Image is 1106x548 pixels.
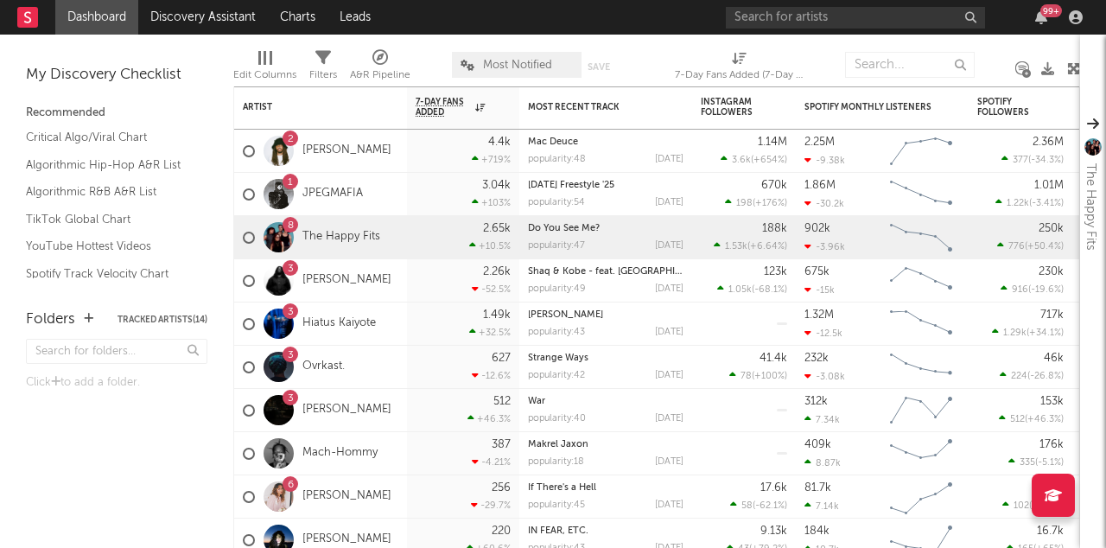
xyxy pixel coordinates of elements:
[309,65,337,86] div: Filters
[804,353,829,364] div: 232k
[492,526,511,537] div: 220
[882,432,960,475] svg: Chart title
[1027,415,1061,424] span: +46.3 %
[472,456,511,468] div: -4.21 %
[26,373,207,393] div: Click to add a folder.
[528,397,683,406] div: War
[528,137,578,147] a: Mac Deuce
[1010,415,1025,424] span: 512
[26,182,190,201] a: Algorithmic R&B A&R List
[761,180,787,191] div: 670k
[309,43,337,93] div: Filters
[1020,458,1035,468] span: 335
[528,526,683,536] div: IN FEAR, ETC.
[528,267,683,277] div: Shaq & Kobe - feat. Niontay
[1007,199,1029,208] span: 1.22k
[1080,163,1101,251] div: The Happy Fits
[588,62,610,72] button: Save
[1031,285,1061,295] span: -19.6 %
[302,532,391,547] a: [PERSON_NAME]
[528,224,683,233] div: Do You See Me?
[804,414,840,425] div: 7.34k
[804,180,836,191] div: 1.86M
[302,403,391,417] a: [PERSON_NAME]
[741,501,753,511] span: 58
[760,482,787,494] div: 17.6k
[1013,156,1028,165] span: 377
[302,187,363,201] a: JPEGMAFIA
[528,483,683,493] div: If There's a Hell
[992,327,1064,338] div: ( )
[804,266,829,277] div: 675k
[528,198,585,207] div: popularity: 54
[302,360,345,374] a: Ovrkast.
[1030,372,1061,381] span: -26.8 %
[741,372,752,381] span: 78
[302,143,391,158] a: [PERSON_NAME]
[730,500,787,511] div: ( )
[736,199,753,208] span: 198
[995,197,1064,208] div: ( )
[804,500,839,512] div: 7.14k
[882,346,960,389] svg: Chart title
[1001,284,1064,295] div: ( )
[1001,154,1064,165] div: ( )
[528,181,614,190] a: [DATE] Freestyle '25
[1011,372,1027,381] span: 224
[977,97,1038,118] div: Spotify Followers
[732,156,751,165] span: 3.6k
[1032,199,1061,208] span: -3.41 %
[655,198,683,207] div: [DATE]
[1003,328,1027,338] span: 1.29k
[472,197,511,208] div: +103 %
[804,439,831,450] div: 409k
[528,224,600,233] a: Do You See Me?
[717,284,787,295] div: ( )
[528,414,586,424] div: popularity: 40
[26,103,207,124] div: Recommended
[528,328,585,337] div: popularity: 43
[528,267,715,277] a: Shaq & Kobe - feat. [GEOGRAPHIC_DATA]
[675,43,804,93] div: 7-Day Fans Added (7-Day Fans Added)
[1039,223,1064,234] div: 250k
[528,500,585,510] div: popularity: 45
[804,284,835,296] div: -15k
[997,240,1064,252] div: ( )
[26,156,190,175] a: Algorithmic Hip-Hop A&R List
[725,242,747,252] span: 1.53k
[1014,501,1029,511] span: 102
[26,237,190,256] a: YouTube Hottest Videos
[528,310,603,320] a: [PERSON_NAME]
[1002,500,1064,511] div: ( )
[804,482,831,494] div: 81.7k
[882,216,960,259] svg: Chart title
[118,315,207,324] button: Tracked Artists(14)
[1040,309,1064,321] div: 717k
[753,156,785,165] span: +654 %
[528,155,586,164] div: popularity: 48
[350,43,410,93] div: A&R Pipeline
[655,284,683,294] div: [DATE]
[726,7,985,29] input: Search for artists
[758,137,787,148] div: 1.14M
[1000,370,1064,381] div: ( )
[804,457,841,468] div: 8.87k
[26,309,75,330] div: Folders
[302,489,391,504] a: [PERSON_NAME]
[26,339,207,364] input: Search for folders...
[804,309,834,321] div: 1.32M
[471,500,511,511] div: -29.7 %
[655,155,683,164] div: [DATE]
[469,327,511,338] div: +32.5 %
[1037,526,1064,537] div: 16.7k
[482,180,511,191] div: 3.04k
[655,457,683,467] div: [DATE]
[302,230,380,245] a: The Happy Fits
[528,526,588,536] a: IN FEAR, ETC.
[999,413,1064,424] div: ( )
[528,440,588,449] a: Makrel Jaxon
[1008,242,1025,252] span: 776
[655,414,683,424] div: [DATE]
[1012,285,1028,295] span: 916
[725,197,787,208] div: ( )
